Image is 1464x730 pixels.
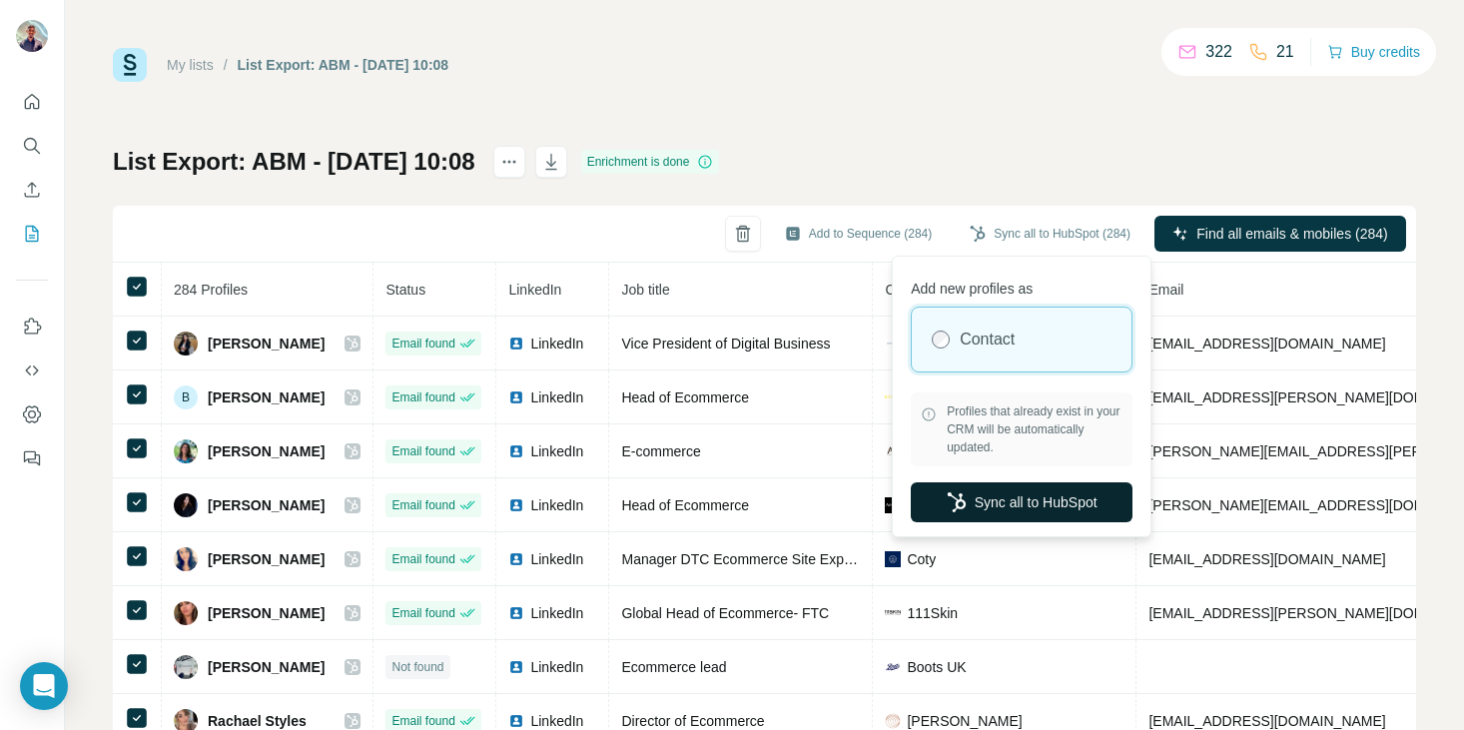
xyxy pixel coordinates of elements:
[530,657,583,677] span: LinkedIn
[174,282,248,298] span: 284 Profiles
[1154,216,1406,252] button: Find all emails & mobiles (284)
[508,282,561,298] span: LinkedIn
[391,712,454,730] span: Email found
[174,493,198,517] img: Avatar
[885,340,901,348] img: company-logo
[911,271,1132,299] p: Add new profiles as
[385,282,425,298] span: Status
[508,713,524,729] img: LinkedIn logo
[113,48,147,82] img: Surfe Logo
[16,353,48,388] button: Use Surfe API
[391,388,454,406] span: Email found
[16,84,48,120] button: Quick start
[885,713,901,729] img: company-logo
[956,219,1144,249] button: Sync all to HubSpot (284)
[508,497,524,513] img: LinkedIn logo
[911,482,1132,522] button: Sync all to HubSpot
[16,440,48,476] button: Feedback
[621,551,997,567] span: Manager DTC Ecommerce Site Experience, Kylie Cosmetics
[1148,551,1385,567] span: [EMAIL_ADDRESS][DOMAIN_NAME]
[493,146,525,178] button: actions
[391,442,454,460] span: Email found
[238,55,449,75] div: List Export: ABM - [DATE] 10:08
[174,439,198,463] img: Avatar
[530,387,583,407] span: LinkedIn
[885,659,901,675] img: company-logo
[530,334,583,354] span: LinkedIn
[208,657,325,677] span: [PERSON_NAME]
[1148,713,1385,729] span: [EMAIL_ADDRESS][DOMAIN_NAME]
[174,332,198,356] img: Avatar
[16,128,48,164] button: Search
[907,549,936,569] span: Coty
[1148,336,1385,352] span: [EMAIL_ADDRESS][DOMAIN_NAME]
[530,603,583,623] span: LinkedIn
[508,659,524,675] img: LinkedIn logo
[208,387,325,407] span: [PERSON_NAME]
[224,55,228,75] li: /
[391,335,454,353] span: Email found
[885,282,945,298] span: Company
[885,610,901,614] img: company-logo
[16,396,48,432] button: Dashboard
[16,216,48,252] button: My lists
[621,336,830,352] span: Vice President of Digital Business
[530,441,583,461] span: LinkedIn
[1148,282,1183,298] span: Email
[621,497,749,513] span: Head of Ecommerce
[1196,224,1387,244] span: Find all emails & mobiles (284)
[391,550,454,568] span: Email found
[885,443,901,459] img: company-logo
[885,497,901,513] img: company-logo
[208,441,325,461] span: [PERSON_NAME]
[174,547,198,571] img: Avatar
[208,495,325,515] span: [PERSON_NAME]
[621,389,749,405] span: Head of Ecommerce
[113,146,475,178] h1: List Export: ABM - [DATE] 10:08
[391,496,454,514] span: Email found
[771,219,946,249] button: Add to Sequence (284)
[208,549,325,569] span: [PERSON_NAME]
[391,604,454,622] span: Email found
[581,150,720,174] div: Enrichment is done
[16,172,48,208] button: Enrich CSV
[16,309,48,345] button: Use Surfe on LinkedIn
[208,334,325,354] span: [PERSON_NAME]
[907,657,966,677] span: Boots UK
[20,662,68,710] div: Open Intercom Messenger
[174,601,198,625] img: Avatar
[208,603,325,623] span: [PERSON_NAME]
[174,385,198,409] div: B
[621,713,764,729] span: Director of Ecommerce
[1276,40,1294,64] p: 21
[167,57,214,73] a: My lists
[1205,40,1232,64] p: 322
[508,551,524,567] img: LinkedIn logo
[391,658,443,676] span: Not found
[16,20,48,52] img: Avatar
[621,282,669,298] span: Job title
[508,389,524,405] img: LinkedIn logo
[947,402,1122,456] span: Profiles that already exist in your CRM will be automatically updated.
[530,549,583,569] span: LinkedIn
[508,443,524,459] img: LinkedIn logo
[174,655,198,679] img: Avatar
[960,328,1015,352] label: Contact
[621,659,726,675] span: Ecommerce lead
[530,495,583,515] span: LinkedIn
[621,605,829,621] span: Global Head of Ecommerce- FTC
[885,395,901,398] img: company-logo
[508,336,524,352] img: LinkedIn logo
[508,605,524,621] img: LinkedIn logo
[621,443,700,459] span: E-commerce
[885,551,901,567] img: company-logo
[907,603,958,623] span: 111Skin
[1327,38,1420,66] button: Buy credits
